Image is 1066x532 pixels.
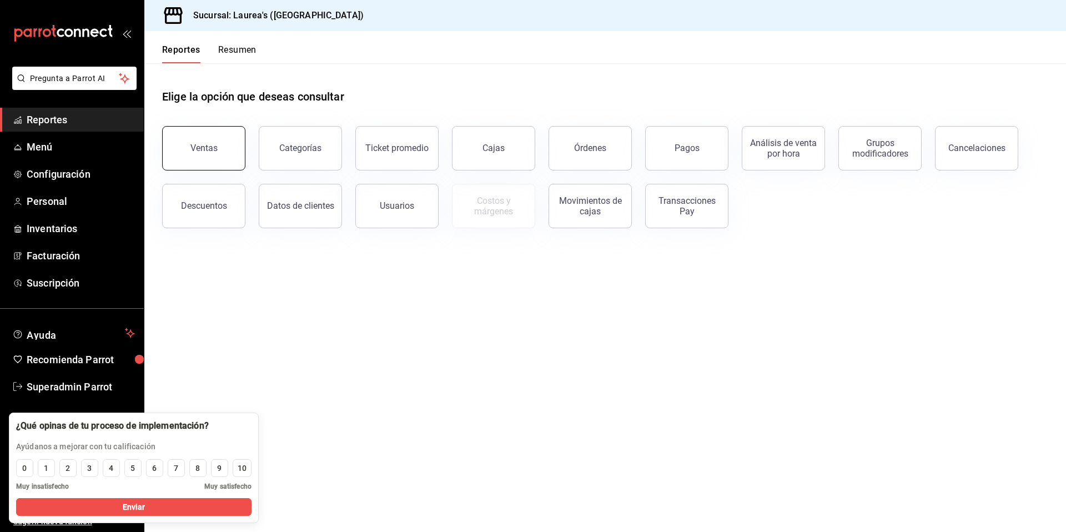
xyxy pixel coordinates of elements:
div: 10 [238,463,247,474]
div: Datos de clientes [267,200,334,211]
span: Reportes [27,112,135,127]
button: Resumen [218,44,257,63]
h3: Sucursal: Laurea's ([GEOGRAPHIC_DATA]) [184,9,364,22]
span: Recomienda Parrot [27,352,135,367]
div: Costos y márgenes [459,195,528,217]
button: Datos de clientes [259,184,342,228]
span: Muy insatisfecho [16,481,69,491]
div: 7 [174,463,178,474]
button: 6 [146,459,163,477]
button: Ventas [162,126,245,170]
div: Ventas [190,143,218,153]
h1: Elige la opción que deseas consultar [162,88,344,105]
div: 0 [22,463,27,474]
div: Grupos modificadores [846,138,914,159]
button: Usuarios [355,184,439,228]
div: 6 [152,463,157,474]
button: 4 [103,459,120,477]
button: Ticket promedio [355,126,439,170]
div: 4 [109,463,113,474]
button: Contrata inventarios para ver este reporte [452,184,535,228]
div: 5 [130,463,135,474]
div: Órdenes [574,143,606,153]
button: 8 [189,459,207,477]
span: Muy satisfecho [204,481,252,491]
div: Descuentos [181,200,227,211]
span: Ayuda [27,327,120,340]
span: Pregunta a Parrot AI [30,73,119,84]
div: Pagos [675,143,700,153]
button: 7 [168,459,185,477]
button: Descuentos [162,184,245,228]
span: Menú [27,139,135,154]
a: Cajas [452,126,535,170]
button: 9 [211,459,228,477]
button: Enviar [16,498,252,516]
span: Personal [27,194,135,209]
span: Suscripción [27,275,135,290]
span: Configuración [27,167,135,182]
button: 1 [38,459,55,477]
button: Análisis de venta por hora [742,126,825,170]
span: Facturación [27,248,135,263]
button: 2 [59,459,77,477]
div: ¿Qué opinas de tu proceso de implementación? [16,420,209,432]
a: Pregunta a Parrot AI [8,81,137,92]
div: Usuarios [380,200,414,211]
button: Categorías [259,126,342,170]
div: Cancelaciones [948,143,1005,153]
button: 10 [233,459,252,477]
div: navigation tabs [162,44,257,63]
button: Pregunta a Parrot AI [12,67,137,90]
span: Superadmin Parrot [27,379,135,394]
div: Transacciones Pay [652,195,721,217]
button: Pagos [645,126,728,170]
div: Ticket promedio [365,143,429,153]
button: Reportes [162,44,200,63]
button: 3 [81,459,98,477]
button: Cancelaciones [935,126,1018,170]
button: Movimientos de cajas [549,184,632,228]
div: 2 [66,463,70,474]
div: 1 [44,463,48,474]
button: 0 [16,459,33,477]
div: Categorías [279,143,321,153]
button: open_drawer_menu [122,29,131,38]
div: Movimientos de cajas [556,195,625,217]
div: 3 [87,463,92,474]
div: 8 [195,463,200,474]
p: Ayúdanos a mejorar con tu calificación [16,441,209,453]
button: 5 [124,459,142,477]
button: Grupos modificadores [838,126,922,170]
div: 9 [217,463,222,474]
div: Cajas [482,142,505,155]
span: Enviar [123,501,145,513]
span: Inventarios [27,221,135,236]
button: Órdenes [549,126,632,170]
div: Análisis de venta por hora [749,138,818,159]
button: Transacciones Pay [645,184,728,228]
